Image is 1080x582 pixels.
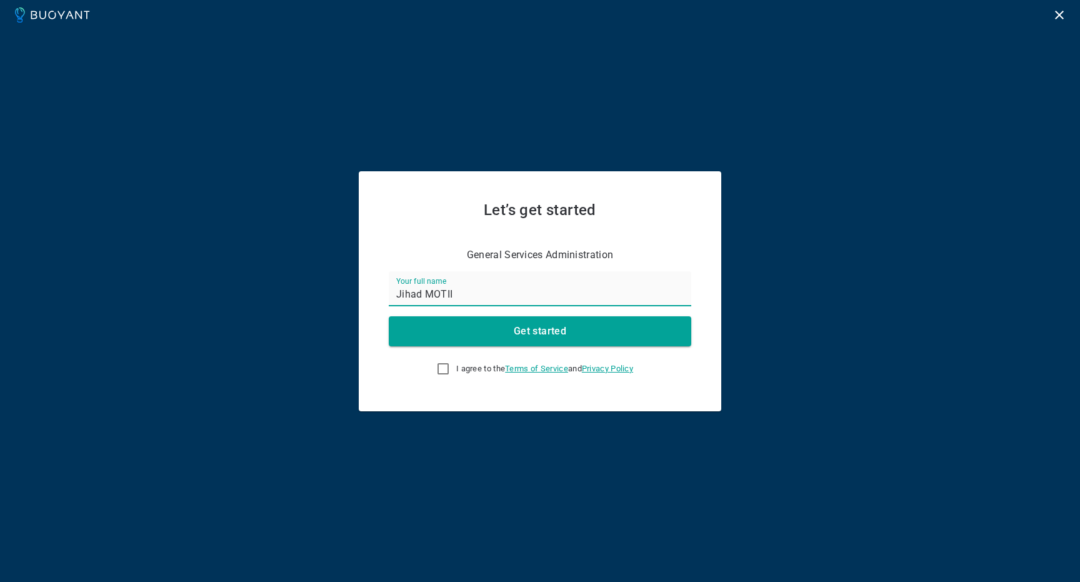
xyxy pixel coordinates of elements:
[396,276,446,286] label: Your full name
[456,364,633,374] span: I agree to the and
[582,364,633,373] a: Privacy Policy
[505,364,568,373] a: Terms of Service
[1049,4,1070,26] button: Logout
[389,201,691,219] h2: Let’s get started
[467,249,613,261] p: General Services Administration
[389,316,691,346] button: Get started
[514,325,566,338] h4: Get started
[1049,8,1070,20] a: Logout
